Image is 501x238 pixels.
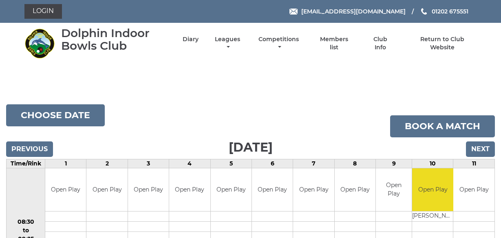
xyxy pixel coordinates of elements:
[24,28,55,59] img: Dolphin Indoor Bowls Club
[45,168,86,211] td: Open Play
[412,159,453,168] td: 10
[390,115,495,137] a: Book a match
[335,168,375,211] td: Open Play
[24,4,62,19] a: Login
[408,35,477,51] a: Return to Club Website
[301,8,406,15] span: [EMAIL_ADDRESS][DOMAIN_NAME]
[412,168,453,211] td: Open Play
[289,7,406,16] a: Email [EMAIL_ADDRESS][DOMAIN_NAME]
[86,159,128,168] td: 2
[466,141,495,157] input: Next
[420,7,468,16] a: Phone us 01202 675551
[252,168,293,211] td: Open Play
[169,168,210,211] td: Open Play
[128,168,169,211] td: Open Play
[334,159,375,168] td: 8
[376,168,412,211] td: Open Play
[293,159,334,168] td: 7
[86,168,127,211] td: Open Play
[315,35,353,51] a: Members list
[61,27,168,52] div: Dolphin Indoor Bowls Club
[289,9,298,15] img: Email
[213,35,242,51] a: Leagues
[421,8,427,15] img: Phone us
[7,159,45,168] td: Time/Rink
[45,159,86,168] td: 1
[293,168,334,211] td: Open Play
[367,35,394,51] a: Club Info
[432,8,468,15] span: 01202 675551
[453,159,495,168] td: 11
[169,159,210,168] td: 4
[211,168,252,211] td: Open Play
[183,35,199,43] a: Diary
[257,35,301,51] a: Competitions
[252,159,293,168] td: 6
[128,159,169,168] td: 3
[412,211,453,221] td: [PERSON_NAME]
[6,141,53,157] input: Previous
[453,168,494,211] td: Open Play
[376,159,412,168] td: 9
[6,104,105,126] button: Choose date
[210,159,252,168] td: 5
